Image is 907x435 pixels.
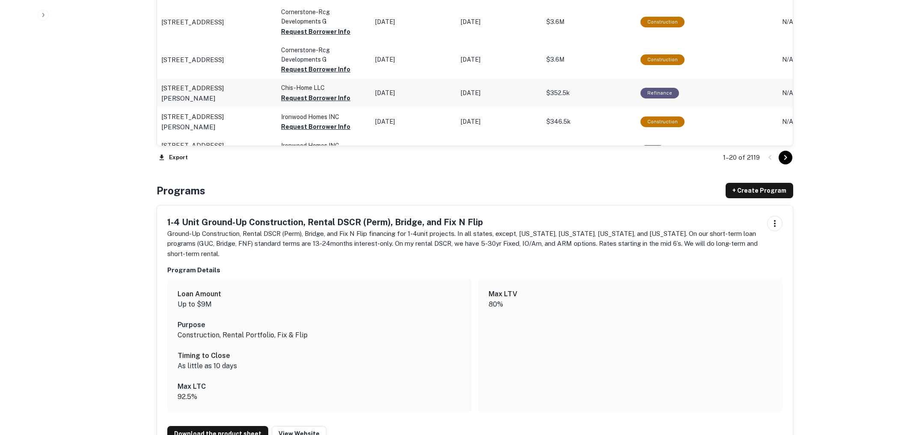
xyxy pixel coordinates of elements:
button: Request Borrower Info [281,27,350,37]
button: Export [157,151,190,164]
button: Request Borrower Info [281,93,350,103]
div: This loan purpose was for construction [640,17,685,27]
p: [STREET_ADDRESS] [161,55,224,65]
div: This loan purpose was for construction [640,116,685,127]
h4: Programs [157,183,205,198]
p: Ironwood Homes INC [281,112,367,122]
p: N/A [782,89,851,98]
p: Ironwood Homes INC [281,141,367,150]
p: N/A [782,55,851,64]
h6: Loan Amount [178,289,461,299]
a: [STREET_ADDRESS][PERSON_NAME] [161,83,273,103]
button: Go to next page [779,151,792,164]
h6: Purpose [178,320,461,330]
h6: Max LTC [178,381,461,392]
p: Cornerstone-rcg Developments G [281,45,367,64]
h6: Max LTV [489,289,772,299]
p: Construction, Rental Portfolio, Fix & Flip [178,330,461,340]
h6: Timing to Close [178,351,461,361]
p: 1–20 of 2119 [723,152,760,163]
iframe: Chat Widget [864,339,907,380]
p: N/A [782,117,851,126]
div: Sale [640,145,665,156]
p: [DATE] [461,55,538,64]
p: [DATE] [375,117,452,126]
p: $3.6M [546,55,632,64]
div: This loan purpose was for refinancing [640,88,679,98]
p: [DATE] [375,55,452,64]
p: $346.5k [546,117,632,126]
button: Request Borrower Info [281,64,350,74]
p: Chis-home LLC [281,83,367,92]
p: N/A [782,18,851,27]
p: [DATE] [375,18,452,27]
a: + Create Program [726,183,793,198]
p: [DATE] [461,117,538,126]
p: 80% [489,299,772,310]
p: $3.6M [546,18,632,27]
p: Up to $9M [178,299,461,310]
p: [DATE] [375,89,452,98]
p: Ground-Up Construction, Rental DSCR (Perm), Bridge, and Fix N Flip financing for 1-4unit projects... [167,229,760,259]
a: [STREET_ADDRESS] [161,55,273,65]
p: [DATE] [461,89,538,98]
p: $352.5k [546,89,632,98]
h6: Program Details [167,265,783,275]
a: [STREET_ADDRESS][PERSON_NAME] [161,140,273,161]
p: [STREET_ADDRESS] [161,17,224,27]
a: [STREET_ADDRESS] [161,17,273,27]
a: [STREET_ADDRESS][PERSON_NAME] [161,112,273,132]
p: Cornerstone-rcg Developments G [281,7,367,26]
p: 92.5% [178,392,461,402]
button: Request Borrower Info [281,122,350,132]
div: This loan purpose was for construction [640,54,685,65]
p: As little as 10 days [178,361,461,371]
p: [DATE] [461,18,538,27]
h5: 1-4 Unit Ground-Up Construction, Rental DSCR (Perm), Bridge, and Fix N Flip [167,216,760,229]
